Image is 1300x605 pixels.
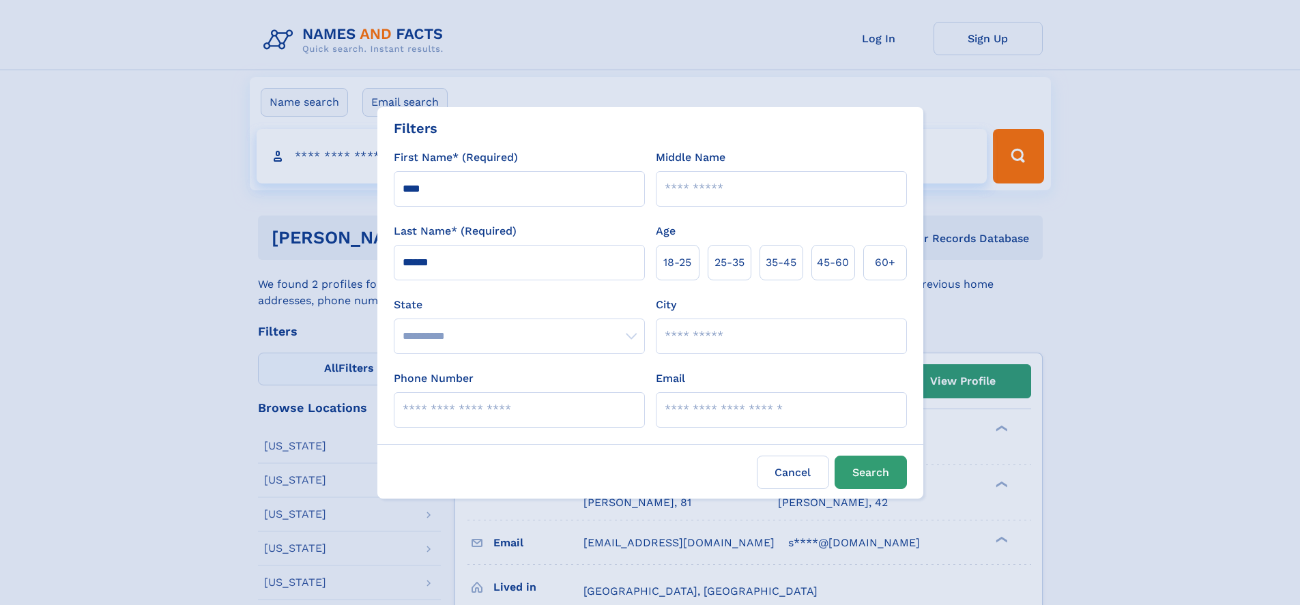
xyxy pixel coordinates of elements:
div: Filters [394,118,437,138]
span: 45‑60 [817,254,849,271]
button: Search [835,456,907,489]
span: 60+ [875,254,895,271]
label: Email [656,370,685,387]
span: 35‑45 [766,254,796,271]
span: 25‑35 [714,254,745,271]
label: First Name* (Required) [394,149,518,166]
label: City [656,297,676,313]
label: Phone Number [394,370,474,387]
label: Age [656,223,676,239]
label: State [394,297,645,313]
label: Cancel [757,456,829,489]
label: Middle Name [656,149,725,166]
span: 18‑25 [663,254,691,271]
label: Last Name* (Required) [394,223,517,239]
